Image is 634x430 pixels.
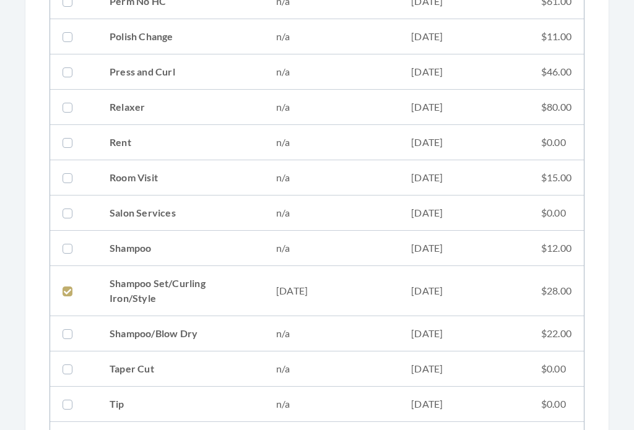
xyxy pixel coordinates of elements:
td: n/a [264,160,399,196]
td: [DATE] [399,316,529,351]
td: Salon Services [97,196,264,231]
td: Shampoo Set/Curling Iron/Style [97,266,264,316]
td: Relaxer [97,90,264,125]
td: Room Visit [97,160,264,196]
td: [DATE] [399,387,529,422]
td: Tip [97,387,264,422]
td: Rent [97,125,264,160]
td: [DATE] [399,125,529,160]
td: $0.00 [529,196,584,231]
td: Polish Change [97,19,264,54]
td: n/a [264,196,399,231]
td: $0.00 [529,387,584,422]
td: Shampoo/Blow Dry [97,316,264,351]
td: Press and Curl [97,54,264,90]
td: $0.00 [529,351,584,387]
td: $15.00 [529,160,584,196]
td: n/a [264,54,399,90]
td: $12.00 [529,231,584,266]
td: [DATE] [399,231,529,266]
td: n/a [264,231,399,266]
td: Taper Cut [97,351,264,387]
td: [DATE] [399,90,529,125]
td: $28.00 [529,266,584,316]
td: n/a [264,316,399,351]
td: $22.00 [529,316,584,351]
td: n/a [264,387,399,422]
td: [DATE] [399,266,529,316]
td: [DATE] [399,351,529,387]
td: n/a [264,351,399,387]
td: $80.00 [529,90,584,125]
td: [DATE] [399,19,529,54]
td: [DATE] [399,196,529,231]
td: Shampoo [97,231,264,266]
td: n/a [264,19,399,54]
td: $46.00 [529,54,584,90]
td: $11.00 [529,19,584,54]
td: [DATE] [399,160,529,196]
td: [DATE] [264,266,399,316]
td: $0.00 [529,125,584,160]
td: [DATE] [399,54,529,90]
td: n/a [264,125,399,160]
td: n/a [264,90,399,125]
